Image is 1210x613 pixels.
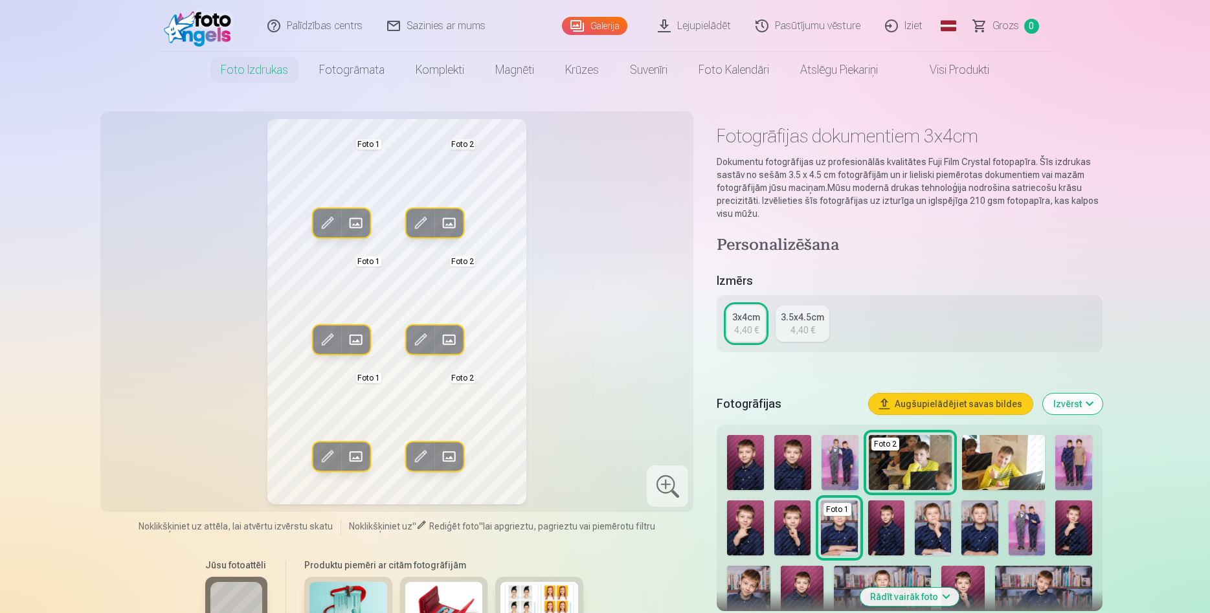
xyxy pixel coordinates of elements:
[550,52,614,88] a: Krūzes
[776,306,829,342] a: 3.5x4.5cm4,40 €
[480,52,550,88] a: Magnēti
[717,155,1102,220] p: Dokumentu fotogrāfijas uz profesionālās kvalitātes Fuji Film Crystal fotopapīra. Šīs izdrukas sas...
[717,236,1102,256] h4: Personalizēšana
[1043,394,1103,414] button: Izvērst
[139,520,333,533] span: Noklikšķiniet uz attēla, lai atvērtu izvērstu skatu
[785,52,893,88] a: Atslēgu piekariņi
[1024,19,1039,34] span: 0
[205,52,304,88] a: Foto izdrukas
[727,306,765,342] a: 3x4cm4,40 €
[299,559,588,572] h6: Produktu piemēri ar citām fotogrāfijām
[717,272,1102,290] h5: Izmērs
[614,52,683,88] a: Suvenīri
[429,521,479,531] span: Rediģēt foto
[717,395,858,413] h5: Fotogrāfijas
[717,124,1102,148] h1: Fotogrāfijas dokumentiem 3x4cm
[734,324,759,337] div: 4,40 €
[562,17,627,35] a: Galerija
[304,52,400,88] a: Fotogrāmata
[869,394,1033,414] button: Augšupielādējiet savas bildes
[164,5,238,47] img: /fa1
[412,521,416,531] span: "
[871,438,899,451] div: Foto 2
[732,311,760,324] div: 3x4cm
[479,521,483,531] span: "
[893,52,1005,88] a: Visi produkti
[683,52,785,88] a: Foto kalendāri
[781,311,824,324] div: 3.5x4.5cm
[823,503,851,516] div: Foto 1
[790,324,815,337] div: 4,40 €
[205,559,267,572] h6: Jūsu fotoattēli
[860,588,959,606] button: Rādīt vairāk foto
[992,18,1019,34] span: Grozs
[400,52,480,88] a: Komplekti
[349,521,412,531] span: Noklikšķiniet uz
[483,521,655,531] span: lai apgrieztu, pagrieztu vai piemērotu filtru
